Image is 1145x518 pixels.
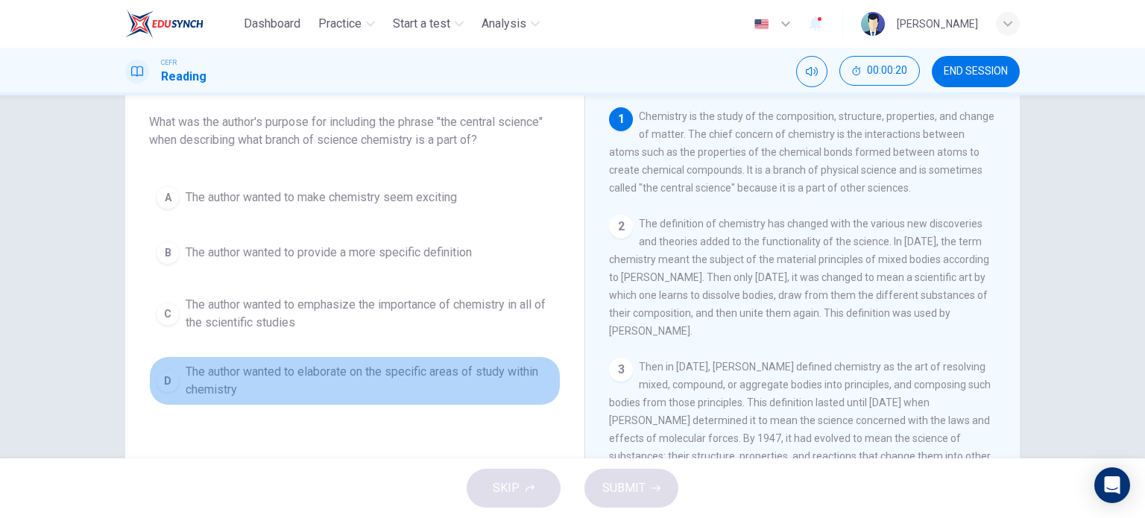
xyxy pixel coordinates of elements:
[149,179,561,216] button: AThe author wanted to make chemistry seem exciting
[609,218,989,337] span: The definition of chemistry has changed with the various new discoveries and theories added to th...
[861,12,885,36] img: Profile picture
[609,215,633,239] div: 2
[482,15,526,33] span: Analysis
[318,15,362,33] span: Practice
[149,234,561,271] button: BThe author wanted to provide a more specific definition
[796,56,827,87] div: Mute
[149,356,561,405] button: DThe author wanted to elaborate on the specific areas of study within chemistry
[609,107,633,131] div: 1
[186,363,554,399] span: The author wanted to elaborate on the specific areas of study within chemistry
[149,289,561,338] button: CThe author wanted to emphasize the importance of chemistry in all of the scientific studies
[156,302,180,326] div: C
[156,369,180,393] div: D
[393,15,450,33] span: Start a test
[186,189,457,206] span: The author wanted to make chemistry seem exciting
[897,15,978,33] div: [PERSON_NAME]
[839,56,920,87] div: Hide
[609,358,633,382] div: 3
[149,113,561,149] span: What was the author's purpose for including the phrase "the central science" when describing what...
[867,65,907,77] span: 00:00:20
[161,68,206,86] h1: Reading
[125,9,204,39] img: EduSynch logo
[752,19,771,30] img: en
[312,10,381,37] button: Practice
[244,15,300,33] span: Dashboard
[1094,467,1130,503] div: Open Intercom Messenger
[161,57,177,68] span: CEFR
[932,56,1020,87] button: END SESSION
[839,56,920,86] button: 00:00:20
[944,66,1008,78] span: END SESSION
[238,10,306,37] button: Dashboard
[609,361,991,516] span: Then in [DATE], [PERSON_NAME] defined chemistry as the art of resolving mixed, compound, or aggre...
[125,9,238,39] a: EduSynch logo
[186,244,472,262] span: The author wanted to provide a more specific definition
[387,10,470,37] button: Start a test
[156,241,180,265] div: B
[186,296,554,332] span: The author wanted to emphasize the importance of chemistry in all of the scientific studies
[156,186,180,209] div: A
[476,10,546,37] button: Analysis
[609,110,994,194] span: Chemistry is the study of the composition, structure, properties, and change of matter. The chief...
